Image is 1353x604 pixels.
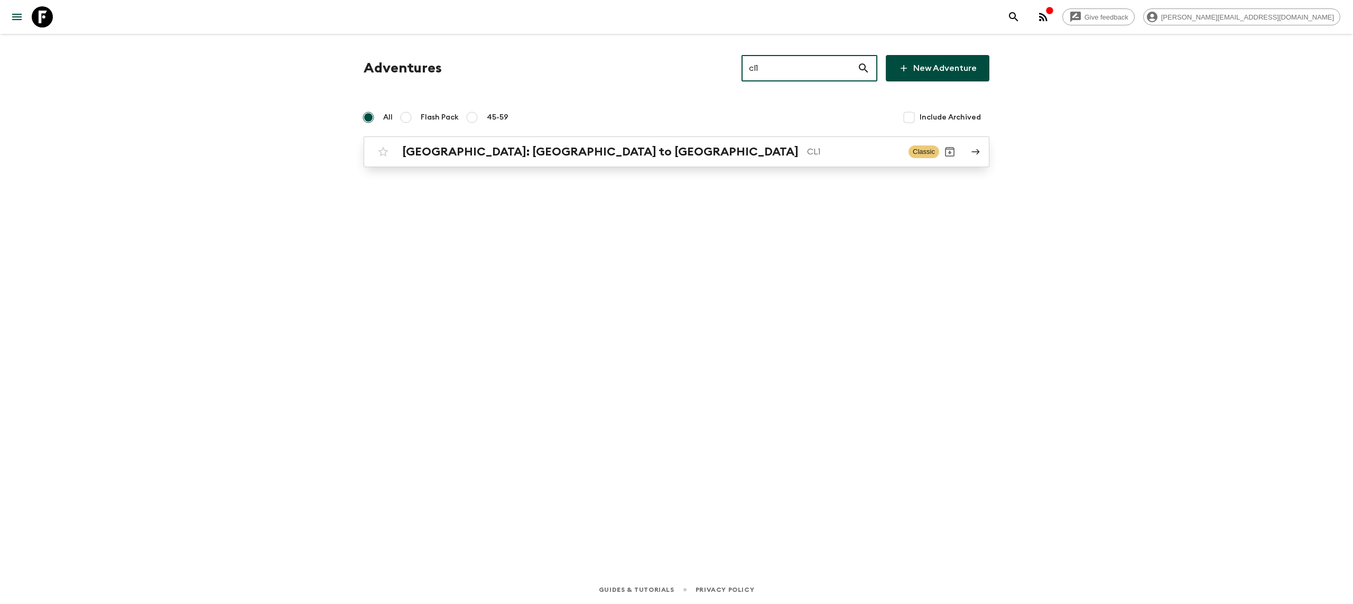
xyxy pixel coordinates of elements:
button: Archive [939,141,960,162]
button: search adventures [1003,6,1024,28]
span: All [383,112,393,123]
a: [GEOGRAPHIC_DATA]: [GEOGRAPHIC_DATA] to [GEOGRAPHIC_DATA]CL1ClassicArchive [364,136,989,167]
a: Give feedback [1062,8,1135,25]
span: Give feedback [1079,13,1134,21]
span: 45-59 [487,112,508,123]
h1: Adventures [364,58,442,79]
h2: [GEOGRAPHIC_DATA]: [GEOGRAPHIC_DATA] to [GEOGRAPHIC_DATA] [402,145,799,159]
p: CL1 [807,145,900,158]
button: menu [6,6,27,28]
span: [PERSON_NAME][EMAIL_ADDRESS][DOMAIN_NAME] [1155,13,1340,21]
a: New Adventure [886,55,989,81]
span: Include Archived [920,112,981,123]
a: Privacy Policy [696,584,754,596]
span: Flash Pack [421,112,459,123]
input: e.g. AR1, Argentina [742,53,857,83]
a: Guides & Tutorials [599,584,674,596]
div: [PERSON_NAME][EMAIL_ADDRESS][DOMAIN_NAME] [1143,8,1340,25]
span: Classic [909,145,939,158]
